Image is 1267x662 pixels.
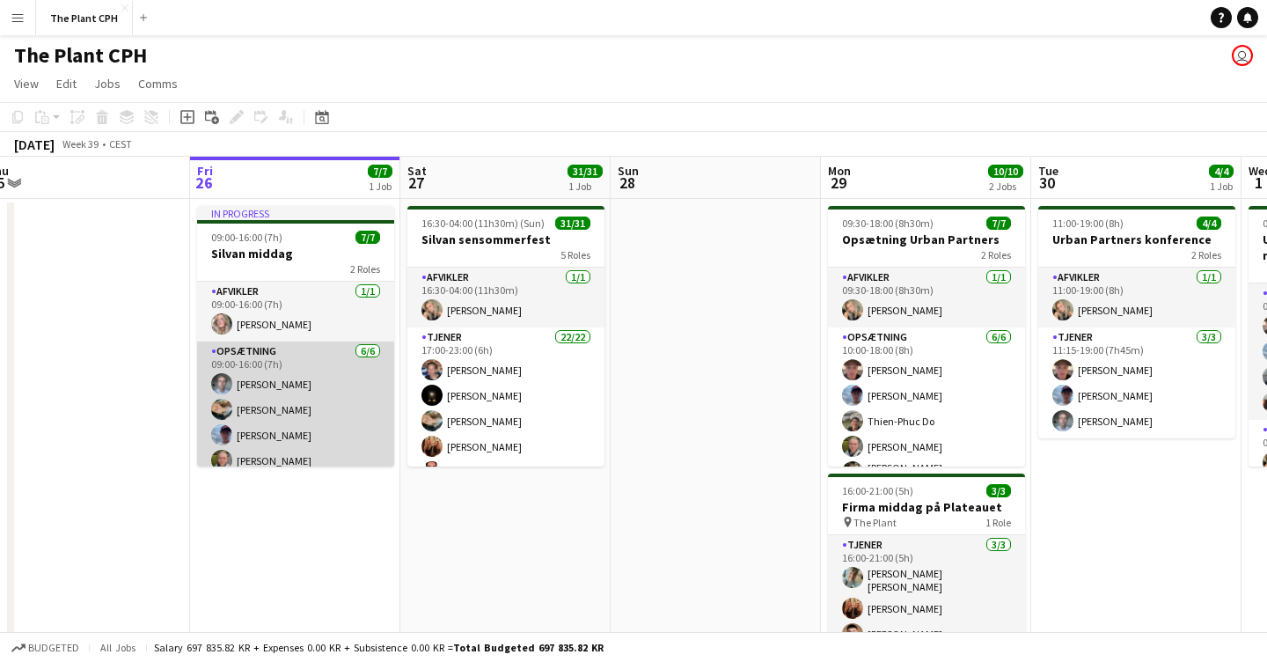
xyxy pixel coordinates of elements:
[986,217,1011,230] span: 7/7
[853,516,897,529] span: The Plant
[828,499,1025,515] h3: Firma middag på Plateauet
[828,268,1025,327] app-card-role: Afvikler1/109:30-18:00 (8h30m)[PERSON_NAME]
[194,173,213,193] span: 26
[828,163,851,179] span: Mon
[407,163,427,179] span: Sat
[407,206,604,467] app-job-card: 16:30-04:00 (11h30m) (Sun)31/31Silvan sensommerfest5 RolesAfvikler1/116:30-04:00 (11h30m)[PERSON_...
[97,641,139,654] span: All jobs
[94,76,121,92] span: Jobs
[36,1,133,35] button: The Plant CPH
[14,76,39,92] span: View
[131,72,185,95] a: Comms
[9,638,82,658] button: Budgeted
[28,642,79,654] span: Budgeted
[828,535,1025,651] app-card-role: Tjener3/316:00-21:00 (5h)[PERSON_NAME] [PERSON_NAME][PERSON_NAME][PERSON_NAME]
[981,248,1011,261] span: 2 Roles
[1191,248,1221,261] span: 2 Roles
[138,76,178,92] span: Comms
[1038,327,1235,438] app-card-role: Tjener3/311:15-19:00 (7h45m)[PERSON_NAME][PERSON_NAME][PERSON_NAME]
[14,136,55,153] div: [DATE]
[1232,45,1253,66] app-user-avatar: Peter Poulsen
[1036,173,1058,193] span: 30
[197,206,394,467] app-job-card: In progress09:00-16:00 (7h)7/7Silvan middag2 RolesAfvikler1/109:00-16:00 (7h)[PERSON_NAME]Opsætni...
[842,484,913,497] span: 16:00-21:00 (5h)
[988,165,1023,178] span: 10/10
[1052,217,1124,230] span: 11:00-19:00 (8h)
[197,282,394,342] app-card-role: Afvikler1/109:00-16:00 (7h)[PERSON_NAME]
[828,206,1025,467] app-job-card: 09:30-18:00 (8h30m)7/7Opsætning Urban Partners2 RolesAfvikler1/109:30-18:00 (8h30m)[PERSON_NAME]O...
[87,72,128,95] a: Jobs
[369,180,392,193] div: 1 Job
[568,165,603,178] span: 31/31
[421,217,545,230] span: 16:30-04:00 (11h30m) (Sun)
[56,76,77,92] span: Edit
[828,327,1025,520] app-card-role: Opsætning6/610:00-18:00 (8h)[PERSON_NAME][PERSON_NAME]Thien-Phuc Do[PERSON_NAME][PERSON_NAME] [PE...
[211,231,282,244] span: 09:00-16:00 (7h)
[842,217,934,230] span: 09:30-18:00 (8h30m)
[368,165,392,178] span: 7/7
[828,474,1025,651] app-job-card: 16:00-21:00 (5h)3/3Firma middag på Plateauet The Plant1 RoleTjener3/316:00-21:00 (5h)[PERSON_NAME...
[1038,232,1235,247] h3: Urban Partners konference
[197,163,213,179] span: Fri
[7,72,46,95] a: View
[58,137,102,151] span: Week 39
[154,641,604,654] div: Salary 697 835.82 KR + Expenses 0.00 KR + Subsistence 0.00 KR =
[618,163,639,179] span: Sun
[407,268,604,327] app-card-role: Afvikler1/116:30-04:00 (11h30m)[PERSON_NAME]
[828,232,1025,247] h3: Opsætning Urban Partners
[1038,206,1235,438] app-job-card: 11:00-19:00 (8h)4/4Urban Partners konference2 RolesAfvikler1/111:00-19:00 (8h)[PERSON_NAME]Tjener...
[405,173,427,193] span: 27
[197,206,394,220] div: In progress
[1038,268,1235,327] app-card-role: Afvikler1/111:00-19:00 (8h)[PERSON_NAME]
[615,173,639,193] span: 28
[350,262,380,276] span: 2 Roles
[825,173,851,193] span: 29
[49,72,84,95] a: Edit
[1209,165,1234,178] span: 4/4
[1197,217,1221,230] span: 4/4
[986,484,1011,497] span: 3/3
[1210,180,1233,193] div: 1 Job
[14,42,147,69] h1: The Plant CPH
[355,231,380,244] span: 7/7
[453,641,604,654] span: Total Budgeted 697 835.82 KR
[197,246,394,261] h3: Silvan middag
[555,217,590,230] span: 31/31
[1038,163,1058,179] span: Tue
[197,342,394,529] app-card-role: Opsætning6/609:00-16:00 (7h)[PERSON_NAME][PERSON_NAME][PERSON_NAME][PERSON_NAME]
[560,248,590,261] span: 5 Roles
[568,180,602,193] div: 1 Job
[109,137,132,151] div: CEST
[407,232,604,247] h3: Silvan sensommerfest
[985,516,1011,529] span: 1 Role
[989,180,1022,193] div: 2 Jobs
